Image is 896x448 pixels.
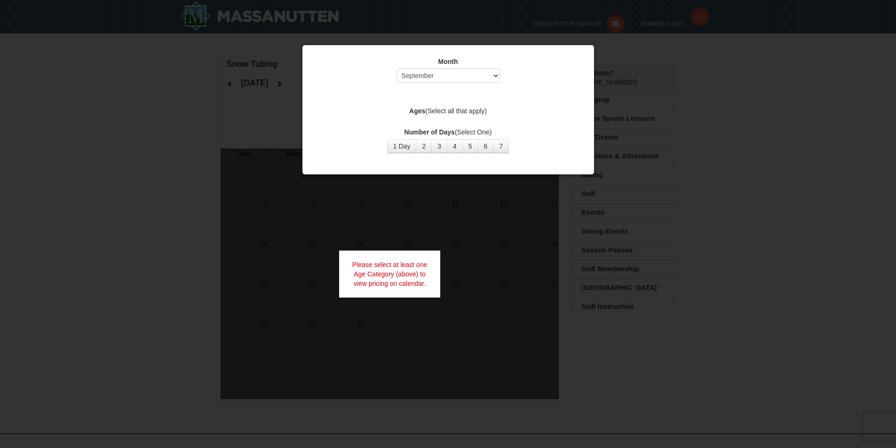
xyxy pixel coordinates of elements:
strong: Number of Days [404,128,455,136]
label: (Select all that apply) [314,106,582,116]
button: 5 [462,139,478,153]
button: 6 [478,139,494,153]
label: (Select One) [314,127,582,137]
strong: Ages [409,107,425,115]
button: 3 [431,139,447,153]
strong: Month [438,58,458,65]
div: Please select at least one Age Category (above) to view pricing on calendar. [339,251,441,298]
button: 4 [447,139,463,153]
button: 2 [416,139,432,153]
button: 7 [493,139,509,153]
button: 1 Day [387,139,417,153]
